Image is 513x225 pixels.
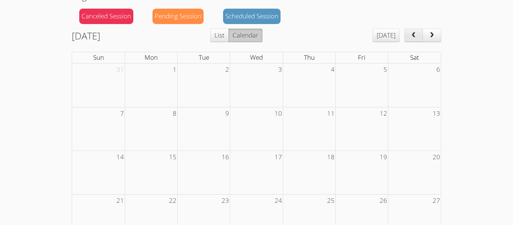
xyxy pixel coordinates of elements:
[432,195,441,207] span: 27
[223,9,281,24] div: Scheduled Session
[225,107,230,120] span: 9
[379,151,388,163] span: 19
[152,9,204,24] div: Pending Session
[436,63,441,76] span: 6
[168,195,177,207] span: 22
[274,151,283,163] span: 17
[172,107,177,120] span: 8
[119,107,125,120] span: 7
[116,63,125,76] span: 31
[379,107,388,120] span: 12
[326,107,335,120] span: 11
[422,29,441,42] button: next
[145,53,158,62] span: Mon
[304,53,315,62] span: Thu
[199,53,209,62] span: Tue
[379,195,388,207] span: 26
[330,63,335,76] span: 4
[358,53,365,62] span: Fri
[221,151,230,163] span: 16
[274,107,283,120] span: 10
[432,151,441,163] span: 20
[221,195,230,207] span: 23
[326,151,335,163] span: 18
[278,63,283,76] span: 3
[93,53,104,62] span: Sun
[373,29,400,42] button: [DATE]
[274,195,283,207] span: 24
[172,63,177,76] span: 1
[225,63,230,76] span: 2
[404,29,423,42] button: prev
[79,9,133,24] div: Canceled Session
[116,151,125,163] span: 14
[383,63,388,76] span: 5
[432,107,441,120] span: 13
[326,195,335,207] span: 25
[116,195,125,207] span: 21
[168,151,177,163] span: 15
[210,29,229,42] button: List
[228,29,263,42] button: Calendar
[250,53,263,62] span: Wed
[410,53,419,62] span: Sat
[72,29,100,43] h2: [DATE]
